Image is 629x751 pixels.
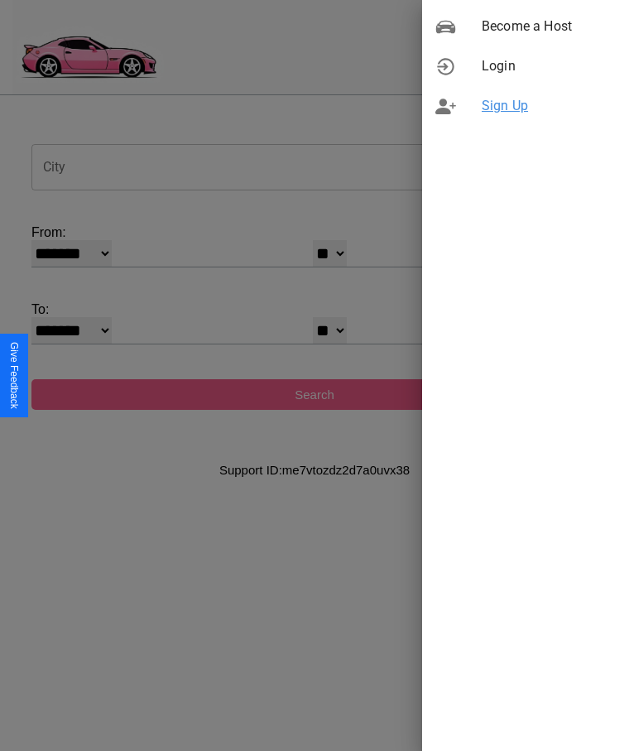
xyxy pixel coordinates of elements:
[482,17,616,36] span: Become a Host
[422,7,629,46] div: Become a Host
[8,342,20,409] div: Give Feedback
[482,96,616,116] span: Sign Up
[422,86,629,126] div: Sign Up
[422,46,629,86] div: Login
[482,56,616,76] span: Login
